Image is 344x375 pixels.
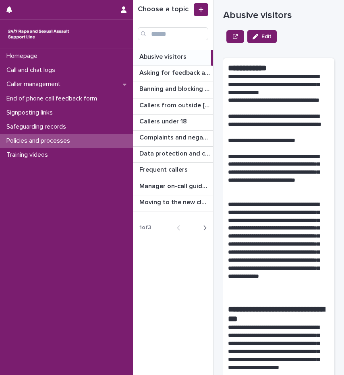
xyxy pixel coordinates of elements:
[6,26,71,42] img: rhQMoQhaT3yELyF149Cw
[3,52,44,60] p: Homepage
[138,27,208,40] input: Search
[133,218,157,238] p: 1 of 3
[138,5,192,14] h1: Choose a topic
[247,30,277,43] button: Edit
[3,109,59,117] p: Signposting links
[133,163,213,179] a: Frequent callersFrequent callers
[139,116,189,125] p: Callers under 18
[139,132,211,141] p: Complaints and negative feedback
[133,115,213,131] a: Callers under 18Callers under 18
[133,82,213,98] a: Banning and blocking callersBanning and blocking callers
[133,147,213,163] a: Data protection and confidentiality guidanceData protection and confidentiality guidance
[133,50,213,66] a: Abusive visitorsAbusive visitors
[133,66,213,82] a: Asking for feedback and demographic dataAsking for feedback and demographic data
[3,151,54,159] p: Training videos
[192,224,213,232] button: Next
[133,98,213,115] a: Callers from outside [GEOGRAPHIC_DATA]Callers from outside [GEOGRAPHIC_DATA]
[133,131,213,147] a: Complaints and negative feedbackComplaints and negative feedback
[3,80,67,88] p: Caller management
[3,66,62,74] p: Call and chat logs
[139,148,211,158] p: Data protection and confidentiality guidance
[139,51,188,61] p: Abusive visitors
[3,137,77,145] p: Policies and processes
[3,123,73,131] p: Safeguarding records
[170,224,192,232] button: Back
[223,10,334,21] p: Abusive visitors
[139,181,211,190] p: Manager on-call guidance
[139,197,211,206] p: Moving to the new cloud contact centre
[139,68,211,77] p: Asking for feedback and demographic data
[139,164,189,174] p: Frequent callers
[261,34,271,39] span: Edit
[133,179,213,195] a: Manager on-call guidanceManager on-call guidance
[3,95,104,102] p: End of phone call feedback form
[139,84,211,93] p: Banning and blocking callers
[139,100,211,109] p: Callers from outside England & Wales
[133,195,213,211] a: Moving to the new cloud contact centreMoving to the new cloud contact centre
